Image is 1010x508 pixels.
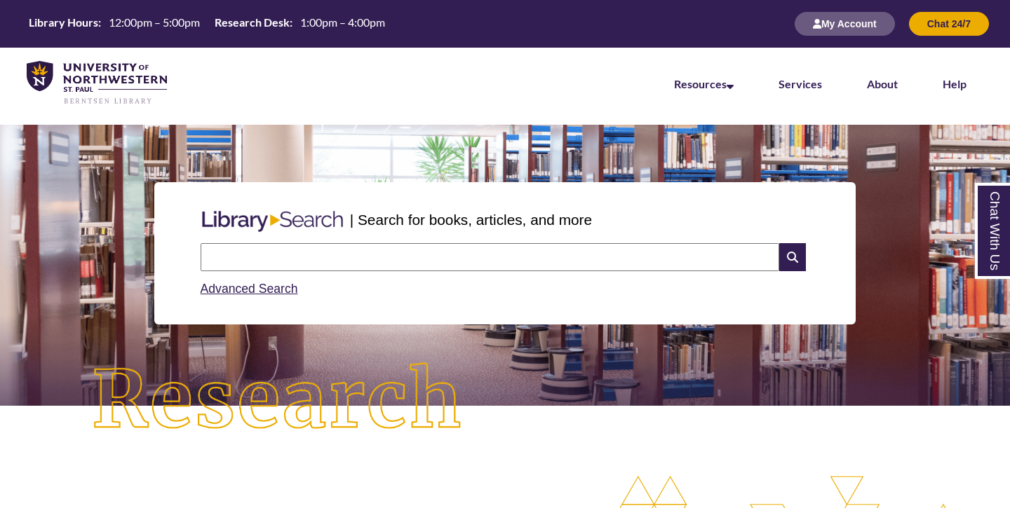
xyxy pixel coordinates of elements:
[109,15,200,29] span: 12:00pm – 5:00pm
[909,18,989,29] a: Chat 24/7
[209,15,295,30] th: Research Desk:
[201,282,298,296] a: Advanced Search
[23,15,391,34] a: Hours Today
[50,322,505,479] img: Research
[23,15,103,30] th: Library Hours:
[779,77,822,90] a: Services
[779,243,806,271] i: Search
[795,18,895,29] a: My Account
[795,12,895,36] button: My Account
[867,77,898,90] a: About
[27,61,167,105] img: UNWSP Library Logo
[350,209,592,231] p: | Search for books, articles, and more
[195,205,350,238] img: Libary Search
[943,77,967,90] a: Help
[674,77,734,90] a: Resources
[300,15,385,29] span: 1:00pm – 4:00pm
[23,15,391,32] table: Hours Today
[909,12,989,36] button: Chat 24/7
